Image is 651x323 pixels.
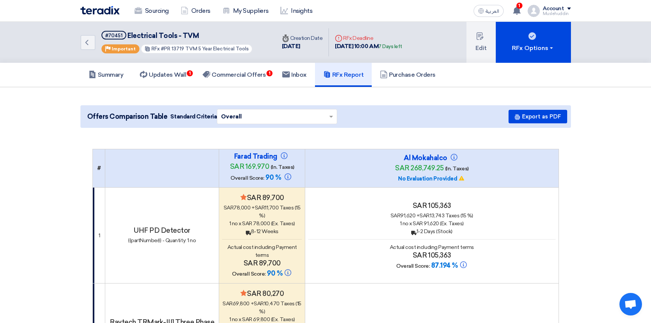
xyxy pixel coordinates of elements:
[230,162,269,171] span: sar 169,970
[271,316,295,323] span: (Ex. Taxes)
[127,32,199,40] span: Electrical Tools - TVM
[474,5,504,17] button: العربية
[227,244,297,258] span: Actual cost including Payment terms
[282,71,307,79] h5: Inbox
[232,271,265,277] span: Overall Score:
[129,3,175,19] a: Sourcing
[543,6,564,12] div: Account
[323,71,363,79] h5: RFx Report
[224,152,300,161] h4: Farad Trading
[282,34,323,42] div: Creation Date
[516,3,522,9] span: 1
[335,42,402,51] div: [DATE] 10:00 AM
[315,63,372,87] a: RFx Report
[222,290,302,298] h4: sar 80,270
[266,70,273,76] span: 1
[509,110,567,123] button: Export as PDF
[282,42,323,51] div: [DATE]
[92,188,105,284] td: 1
[419,212,430,219] span: sar
[395,164,444,172] span: sar 268,749.25
[105,33,123,38] div: #70451
[378,43,402,50] div: 7 Days left
[161,46,249,52] span: #PR 13719 TVM 5 Year Electrical Tools
[203,71,266,79] h5: Commercial Offers
[101,31,253,40] h5: Electrical Tools - TVM
[87,112,168,122] span: Offers Comparison Table
[232,220,241,227] span: no x
[271,220,295,227] span: (Ex. Taxes)
[274,63,315,87] a: Inbox
[512,44,554,53] div: RFx Options
[274,3,318,19] a: Insights
[230,175,264,181] span: Overall Score:
[254,300,264,307] span: sar
[108,226,216,235] h4: UHF PD Detector
[413,220,439,227] span: sar 91,620
[187,70,193,76] span: 1
[151,46,160,52] span: RFx
[391,212,401,219] span: sar
[496,22,571,63] button: RFx Options
[543,12,571,16] div: Muslehuddin
[380,71,436,79] h5: Purchase Orders
[223,300,233,307] span: sar
[403,220,412,227] span: no x
[486,9,499,14] span: العربية
[372,63,444,87] a: Purchase Orders
[89,71,124,79] h5: Summary
[619,293,642,315] a: Open chat
[394,175,469,183] div: No Evaluation Provided
[222,259,302,267] h4: sar 89,700
[335,34,402,42] div: RFx Deadline
[229,316,231,323] span: 1
[80,63,132,87] a: Summary
[267,269,282,278] span: 90 %
[92,149,105,188] th: #
[308,251,555,259] h4: sar 105,363
[175,3,216,19] a: Orders
[194,63,274,87] a: Commercial Offers1
[242,316,270,323] span: sar 69,800
[390,244,474,250] span: Actual cost including Payment terms
[222,227,302,235] div: 8-12 Weeks
[128,237,196,244] span: {{partNumber}} - Quantity: 1 no
[222,300,302,315] div: 69,800 + 10,470 Taxes (15 %)
[242,220,270,227] span: sar 78,000
[132,63,194,87] a: Updates Wall1
[308,227,555,235] div: 1-2 Days (Stock)
[224,205,234,211] span: sar
[170,112,217,121] span: Standard Criteria
[396,263,430,269] span: Overall Score:
[255,205,265,211] span: sar
[400,220,402,227] span: 1
[308,212,555,220] div: 91,620 + 13,743 Taxes (15 %)
[222,194,302,202] h4: sar 89,700
[440,220,464,227] span: (Ex. Taxes)
[140,71,186,79] h5: Updates Wall
[222,204,302,220] div: 78,000 + 11,700 Taxes (15 %)
[431,261,458,270] span: 87.194 %
[229,220,231,227] span: 1
[232,316,241,323] span: no x
[112,46,136,52] span: Important
[271,164,294,170] span: (In. Taxes)
[445,165,469,172] span: (In. Taxes)
[528,5,540,17] img: profile_test.png
[308,202,555,210] h4: sar 105,363
[394,154,469,162] h4: Al Mokahalco
[466,22,496,63] button: Edit
[265,173,281,182] span: 90 %
[80,6,120,15] img: Teradix logo
[216,3,274,19] a: My Suppliers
